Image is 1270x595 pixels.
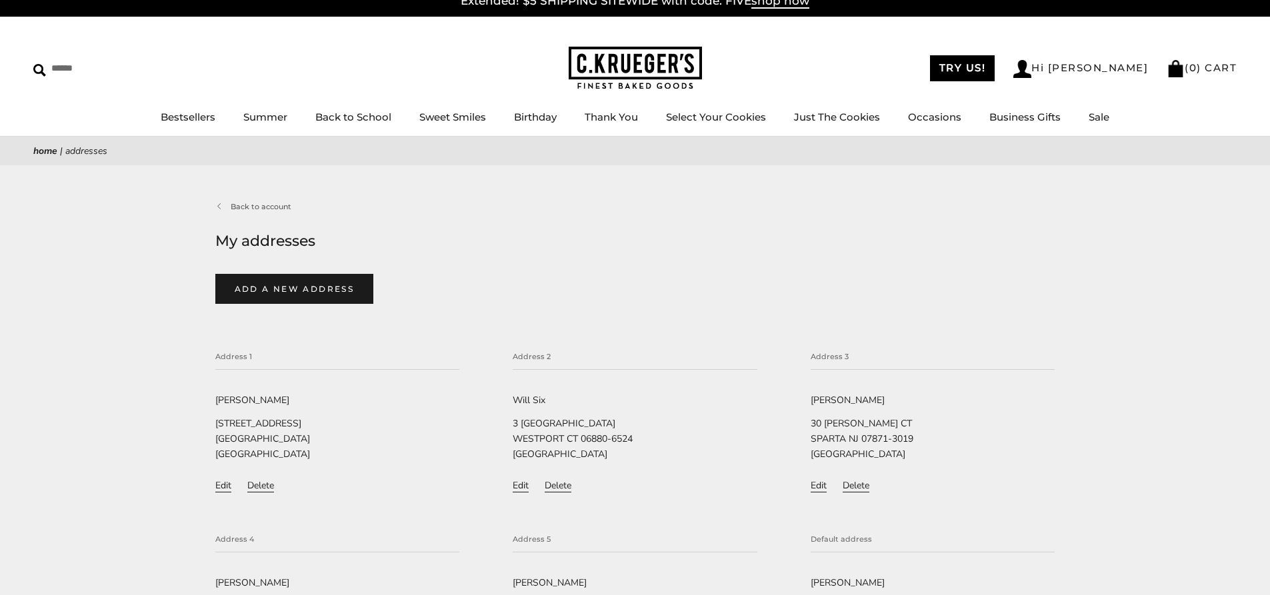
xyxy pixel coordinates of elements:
a: (0) CART [1167,61,1237,74]
iframe: Sign Up via Text for Offers [11,544,138,584]
button: Edit [215,479,231,492]
button: Edit [513,479,529,492]
span: [PERSON_NAME] [811,575,885,590]
a: Birthday [514,111,557,123]
span: | [60,145,63,157]
a: Home [33,145,57,157]
p: 30 [PERSON_NAME] CT SPARTA NJ 07871-3019 [GEOGRAPHIC_DATA] [811,392,1055,462]
a: Sale [1089,111,1109,123]
a: Hi [PERSON_NAME] [1013,60,1148,78]
input: Search [33,58,192,79]
a: Back to School [315,111,391,123]
a: Sweet Smiles [419,111,486,123]
a: Just The Cookies [794,111,880,123]
h2: Default address [811,533,1055,552]
a: Summer [243,111,287,123]
img: C.KRUEGER'S [569,47,702,90]
a: Business Gifts [989,111,1061,123]
button: Edit [811,479,827,492]
button: Add a new address [215,274,374,304]
span: [PERSON_NAME] [215,392,289,408]
a: Occasions [908,111,961,123]
nav: breadcrumbs [33,143,1237,159]
a: Select Your Cookies [666,111,766,123]
a: Back to account [215,201,291,213]
img: Search [33,64,46,77]
button: Delete [545,479,571,492]
h2: Address 2 [513,350,757,370]
a: Bestsellers [161,111,215,123]
span: [PERSON_NAME] [513,575,587,590]
img: Account [1013,60,1031,78]
h2: Address 4 [215,533,460,552]
span: Addresses [65,145,107,157]
h2: Address 3 [811,350,1055,370]
h1: My addresses [215,229,1055,253]
span: Will Six [513,392,545,408]
p: [STREET_ADDRESS] [GEOGRAPHIC_DATA] [GEOGRAPHIC_DATA] [215,392,460,462]
span: [PERSON_NAME] [811,392,885,408]
p: 3 [GEOGRAPHIC_DATA] WESTPORT CT 06880-6524 [GEOGRAPHIC_DATA] [513,392,757,462]
img: Bag [1167,60,1185,77]
h2: Address 5 [513,533,757,552]
a: Thank You [585,111,638,123]
button: Delete [843,479,869,492]
span: 0 [1189,61,1197,74]
a: TRY US! [930,55,995,81]
h2: Address 1 [215,350,460,370]
button: Delete [247,479,274,492]
span: [PERSON_NAME] [215,575,289,590]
